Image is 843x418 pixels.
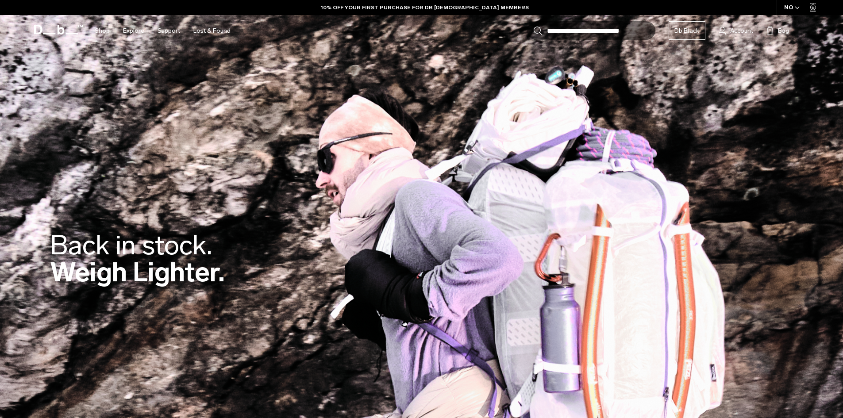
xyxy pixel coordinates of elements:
button: Bag [766,25,789,36]
a: Db Black [669,21,705,40]
a: Lost & Found [193,15,231,46]
span: Bag [778,26,789,35]
a: Support [158,15,180,46]
span: Account [730,26,753,35]
h2: Weigh Lighter. [50,232,225,286]
a: Shop [95,15,110,46]
a: Explore [123,15,144,46]
a: 10% OFF YOUR FIRST PURCHASE FOR DB [DEMOGRAPHIC_DATA] MEMBERS [321,4,529,12]
nav: Main Navigation [88,15,237,46]
a: Account [719,25,753,36]
span: Back in stock. [50,229,212,261]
